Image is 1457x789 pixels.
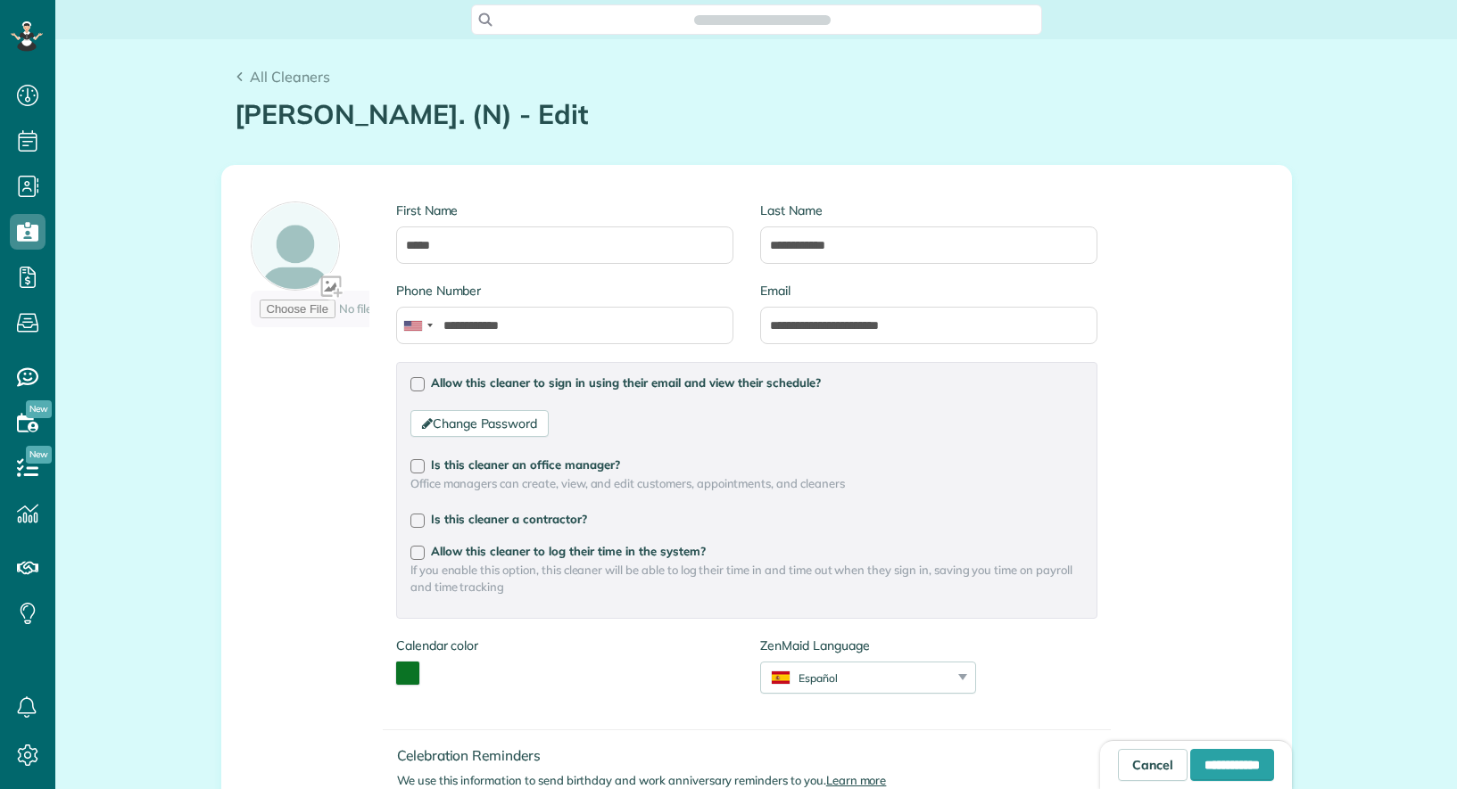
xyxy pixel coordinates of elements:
label: First Name [396,201,733,219]
label: Phone Number [396,282,733,300]
span: Allow this cleaner to log their time in the system? [431,544,706,558]
div: Español [761,670,953,686]
a: Change Password [410,410,549,437]
label: Calendar color [396,637,478,654]
label: Last Name [760,201,1097,219]
span: Is this cleaner a contractor? [431,512,587,526]
h1: [PERSON_NAME]. (N) - Edit [235,100,1279,129]
div: United States: +1 [397,308,438,343]
span: Search ZenMaid… [712,11,813,29]
a: Learn more [826,773,887,787]
label: ZenMaid Language [760,637,976,654]
label: Email [760,282,1097,300]
span: Office managers can create, view, and edit customers, appointments, and cleaners [410,475,1084,492]
span: New [26,400,52,418]
a: Cancel [1118,749,1188,781]
button: toggle color picker dialog [396,662,419,685]
span: Is this cleaner an office manager? [431,457,620,472]
p: We use this information to send birthday and work anniversary reminders to you. [397,772,1112,789]
span: Allow this cleaner to sign in using their email and view their schedule? [431,375,821,390]
span: If you enable this option, this cleaner will be able to log their time in and time out when they ... [410,562,1084,596]
a: All Cleaners [235,66,331,87]
span: All Cleaners [250,68,330,86]
span: New [26,446,52,464]
h4: Celebration Reminders [397,748,1112,763]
